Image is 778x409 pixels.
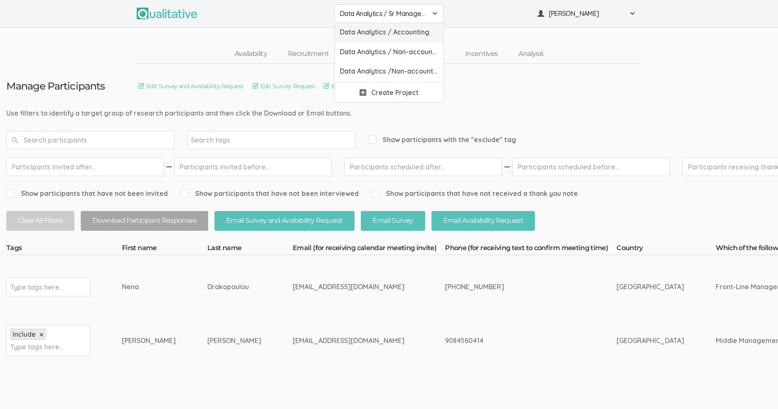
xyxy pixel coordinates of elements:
img: dash.svg [503,158,511,176]
button: Clear All Filters [6,211,74,231]
div: [EMAIL_ADDRESS][DOMAIN_NAME] [293,336,413,346]
input: Participants scheduled after... [344,158,502,176]
button: Download Participant Responses [81,211,208,231]
input: Type tags here... [10,282,63,293]
button: Data Analytics / Sr Management [334,4,444,23]
a: Availability [224,45,278,63]
th: Phone (for receiving text to confirm meeting time) [445,243,617,255]
a: Data Analytics / Accounting [335,23,443,43]
span: [PERSON_NAME] [549,9,625,18]
span: Data Analytics / Accounting [340,27,438,37]
span: Create Project [371,88,418,98]
input: Participants invited after... [6,158,164,176]
div: Nena [122,282,176,292]
div: Drakopoulou [207,282,261,292]
th: Tags [6,243,122,255]
th: Last name [207,243,293,255]
button: [PERSON_NAME] [532,4,641,23]
div: [GEOGRAPHIC_DATA] [617,282,684,292]
input: Search tags [191,135,243,145]
span: Include [13,330,36,338]
a: Edit Survey Request [252,82,315,91]
span: Data Analytics / Sr Management [340,9,427,18]
input: Search participants [6,131,175,149]
span: Show participants that have not been invited [6,189,168,198]
a: Recruitment [278,45,339,63]
span: Show participants that have not been interviewed [180,189,359,198]
input: Type tags here... [10,341,63,352]
a: Data Analytics /Non-accounting Survey [335,62,443,82]
div: [GEOGRAPHIC_DATA] [617,336,684,346]
a: × [40,331,43,338]
a: Analysis [508,45,554,63]
img: plus.svg [360,89,366,96]
iframe: Chat Widget [736,369,778,409]
h3: Manage Participants [6,81,105,92]
a: Create Project [335,82,443,102]
div: [PERSON_NAME] [207,336,261,346]
img: Qualitative [137,8,197,19]
div: [PHONE_NUMBER] [445,282,585,292]
span: Show participants that have not received a thank you note [371,189,578,198]
span: Data Analytics / Non-accounting [340,47,438,57]
th: First name [122,243,207,255]
span: Show participants with the "exclude" tag [368,135,516,145]
th: Country [617,243,716,255]
a: Edit Survey and Availability Request [138,82,244,91]
th: Email (for receiving calendar meeting invite) [293,243,445,255]
button: Email Survey [361,211,425,231]
button: Email Survey and Availability Request [214,211,355,231]
a: Data Analytics / Non-accounting [335,43,443,63]
button: Email Availability Request [431,211,535,231]
input: Participants invited before... [174,158,332,176]
div: 9084560414 [445,336,585,346]
a: Incentives [455,45,508,63]
span: Data Analytics /Non-accounting Survey [340,66,438,76]
input: Participants scheduled before... [512,158,670,176]
a: Edit Availability Request [323,82,397,91]
div: [PERSON_NAME] [122,336,176,346]
img: dash.svg [165,158,173,176]
div: [EMAIL_ADDRESS][DOMAIN_NAME] [293,282,413,292]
